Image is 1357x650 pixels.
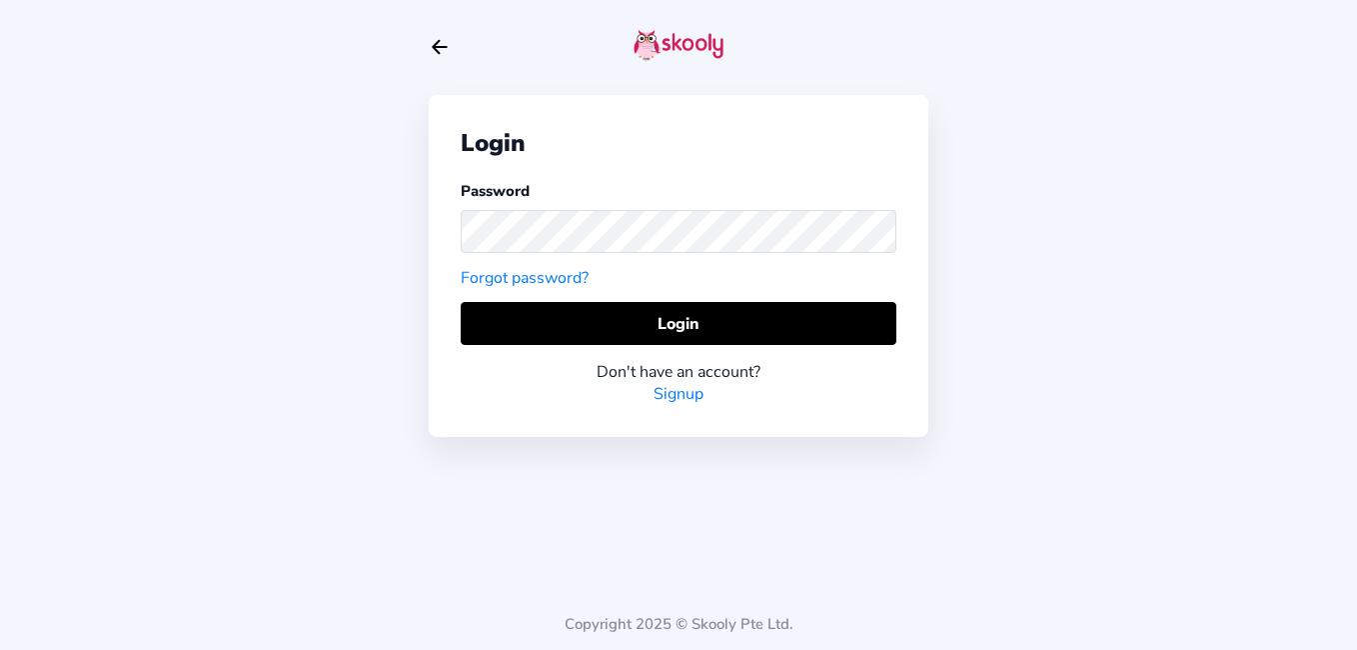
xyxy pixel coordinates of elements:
button: Login [461,302,896,345]
div: Login [461,127,896,159]
a: Signup [654,383,703,405]
button: eye outlineeye off outline [866,221,896,242]
label: Password [461,181,530,201]
div: Don't have an account? [461,361,896,383]
img: skooly-logo.png [634,29,723,61]
a: Forgot password? [461,267,589,289]
button: arrow back outline [429,36,451,58]
ion-icon: eye outline [866,221,887,242]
